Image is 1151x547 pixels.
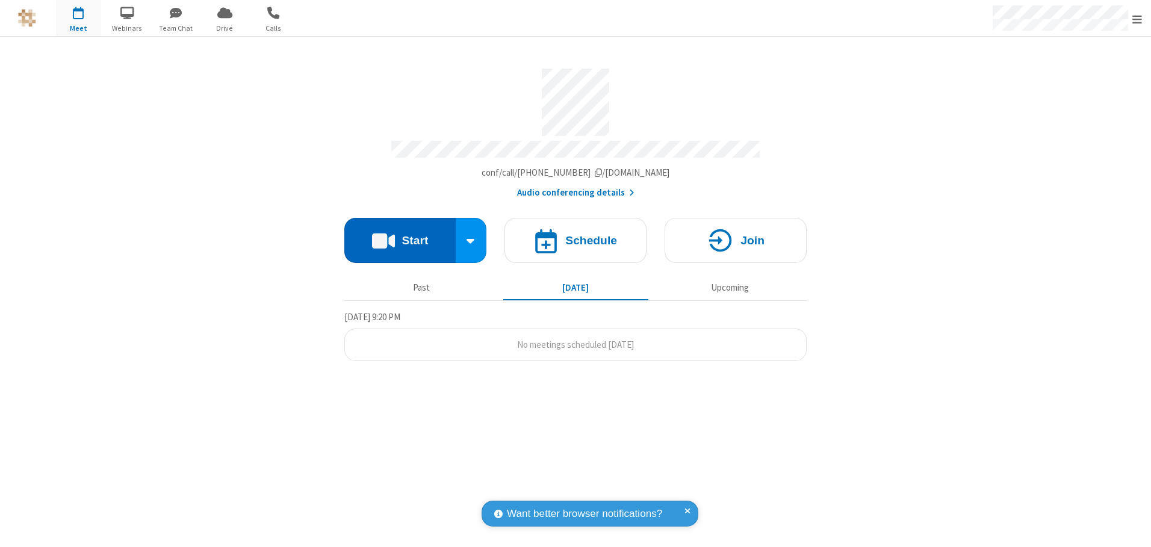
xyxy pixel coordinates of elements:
span: Drive [202,23,247,34]
button: Past [349,276,494,299]
section: Today's Meetings [344,310,807,362]
span: Copy my meeting room link [482,167,670,178]
span: Meet [56,23,101,34]
button: Join [665,218,807,263]
span: Webinars [105,23,150,34]
span: [DATE] 9:20 PM [344,311,400,323]
button: [DATE] [503,276,648,299]
span: Team Chat [154,23,199,34]
div: Start conference options [456,218,487,263]
button: Upcoming [657,276,802,299]
span: No meetings scheduled [DATE] [517,339,634,350]
button: Schedule [504,218,647,263]
img: QA Selenium DO NOT DELETE OR CHANGE [18,9,36,27]
h4: Schedule [565,235,617,246]
button: Copy my meeting room linkCopy my meeting room link [482,166,670,180]
section: Account details [344,60,807,200]
span: Calls [251,23,296,34]
button: Start [344,218,456,263]
button: Audio conferencing details [517,186,634,200]
h4: Join [740,235,765,246]
h4: Start [402,235,428,246]
span: Want better browser notifications? [507,506,662,522]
